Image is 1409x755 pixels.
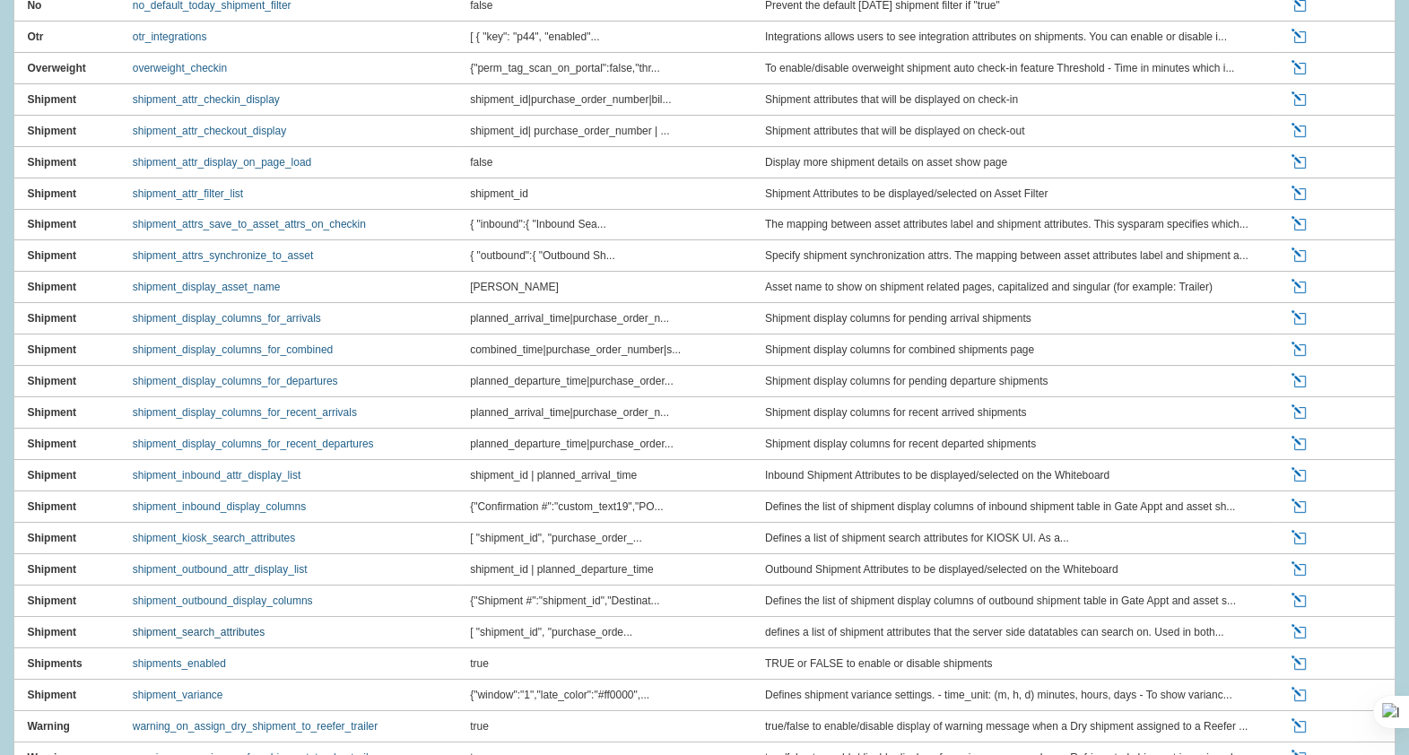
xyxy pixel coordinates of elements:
strong: Shipment [27,626,76,638]
td: planned_arrival_time|purchase_order_n... [457,303,752,334]
a: shipment_display_columns_for_departures [133,375,338,387]
td: [ "shipment_id", "purchase_orde... [457,617,752,648]
a: Edit [1291,247,1310,264]
td: planned_departure_time|purchase_order... [457,366,752,397]
td: TRUE or FALSE to enable or disable shipments [752,648,1278,680]
td: false [457,147,752,178]
td: shipment_id | planned_arrival_time [457,460,752,491]
td: Defines the list of shipment display columns of inbound shipment table in Gate Appt and asset sh... [752,491,1278,523]
td: {"Shipment #":"shipment_id","Destinat... [457,586,752,617]
a: Edit [1291,530,1310,546]
strong: Shipment [27,218,76,230]
td: Defines shipment variance settings. - time_unit: (m, h, d) minutes, hours, days - To show varianc... [752,680,1278,711]
td: Shipment display columns for recent arrived shipments [752,397,1278,429]
a: shipments_enabled [133,657,226,670]
a: Edit [1291,91,1310,108]
a: shipment_outbound_display_columns [133,594,313,607]
strong: Shipment [27,469,76,482]
strong: Shipment [27,249,76,262]
strong: Overweight [27,62,85,74]
a: shipment_variance [133,689,223,701]
a: Edit [1291,29,1310,45]
a: Edit [1291,186,1310,202]
strong: Shipment [27,594,76,607]
a: warning_on_assign_dry_shipment_to_reefer_trailer [133,720,378,733]
a: shipment_display_columns_for_recent_departures [133,438,374,450]
a: shipment_search_attributes [133,626,265,638]
a: Edit [1291,718,1310,734]
strong: Shipment [27,343,76,356]
strong: Shipment [27,375,76,387]
strong: Warning [27,720,70,733]
a: Edit [1291,499,1310,515]
a: shipment_attrs_synchronize_to_asset [133,249,313,262]
td: Shipment display columns for recent departed shipments [752,429,1278,460]
td: shipment_id [457,178,752,210]
td: Integrations allows users to see integration attributes on shipments. You can enable or disable i... [752,22,1278,53]
a: shipment_attr_checkout_display [133,125,286,137]
td: Inbound Shipment Attributes to be displayed/selected on the Whiteboard [752,460,1278,491]
strong: Shipment [27,563,76,576]
a: shipment_inbound_attr_display_list [133,469,300,482]
a: Edit [1291,655,1310,672]
td: planned_arrival_time|purchase_order_n... [457,397,752,429]
strong: Shipment [27,93,76,106]
a: shipment_kiosk_search_attributes [133,532,295,544]
strong: Shipment [27,125,76,137]
a: Edit [1291,310,1310,326]
td: [ { "key": "p44", "enabled"... [457,22,752,53]
a: Edit [1291,624,1310,640]
td: Asset name to show on shipment related pages, capitalized and singular (for example: Trailer) [752,272,1278,303]
strong: Shipment [27,406,76,419]
a: Edit [1291,342,1310,358]
strong: Shipment [27,187,76,200]
td: shipment_id| purchase_order_number | ... [457,116,752,147]
a: shipment_display_columns_for_combined [133,343,333,356]
a: Edit [1291,154,1310,170]
td: To enable/disable overweight shipment auto check-in feature Threshold - Time in minutes which i... [752,53,1278,84]
a: otr_integrations [133,30,207,43]
a: shipment_outbound_attr_display_list [133,563,308,576]
td: true [457,648,752,680]
td: true [457,711,752,742]
a: Edit [1291,687,1310,703]
td: Display more shipment details on asset show page [752,147,1278,178]
td: shipment_id | planned_departure_time [457,554,752,586]
td: {"window":"1","late_color":"#ff0000",... [457,680,752,711]
a: Edit [1291,561,1310,577]
td: Shipment attributes that will be displayed on check-out [752,116,1278,147]
td: Specify shipment synchronization attrs. The mapping between asset attributes label and shipment a... [752,240,1278,272]
a: Edit [1291,123,1310,139]
td: [PERSON_NAME] [457,272,752,303]
td: { "outbound":{ "Outbound Sh... [457,240,752,272]
td: Defines the list of shipment display columns of outbound shipment table in Gate Appt and asset s... [752,586,1278,617]
a: Edit [1291,216,1310,232]
a: Edit [1291,436,1310,452]
td: Shipment display columns for combined shipments page [752,334,1278,366]
a: shipment_attr_filter_list [133,187,243,200]
a: Edit [1291,467,1310,483]
a: shipment_attr_display_on_page_load [133,156,311,169]
strong: Otr [27,30,43,43]
a: overweight_checkin [133,62,227,74]
td: combined_time|purchase_order_number|s... [457,334,752,366]
td: Outbound Shipment Attributes to be displayed/selected on the Whiteboard [752,554,1278,586]
strong: Shipment [27,500,76,513]
a: Edit [1291,404,1310,421]
td: Shipment Attributes to be displayed/selected on Asset Filter [752,178,1278,210]
td: defines a list of shipment attributes that the server side datatables can search on. Used in both... [752,617,1278,648]
strong: Shipment [27,532,76,544]
strong: Shipments [27,657,82,670]
a: Edit [1291,60,1310,76]
strong: Shipment [27,312,76,325]
strong: Shipment [27,438,76,450]
a: shipment_inbound_display_columns [133,500,306,513]
td: {"perm_tag_scan_on_portal":false,"thr... [457,53,752,84]
a: shipment_attrs_save_to_asset_attrs_on_checkin [133,218,366,230]
td: shipment_id|purchase_order_number|bil... [457,84,752,116]
td: The mapping between asset attributes label and shipment attributes. This sysparam specifies which... [752,210,1278,241]
td: Defines a list of shipment search attributes for KIOSK UI. As a... [752,523,1278,554]
strong: Shipment [27,689,76,701]
td: Shipment display columns for pending departure shipments [752,366,1278,397]
strong: Shipment [27,281,76,293]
